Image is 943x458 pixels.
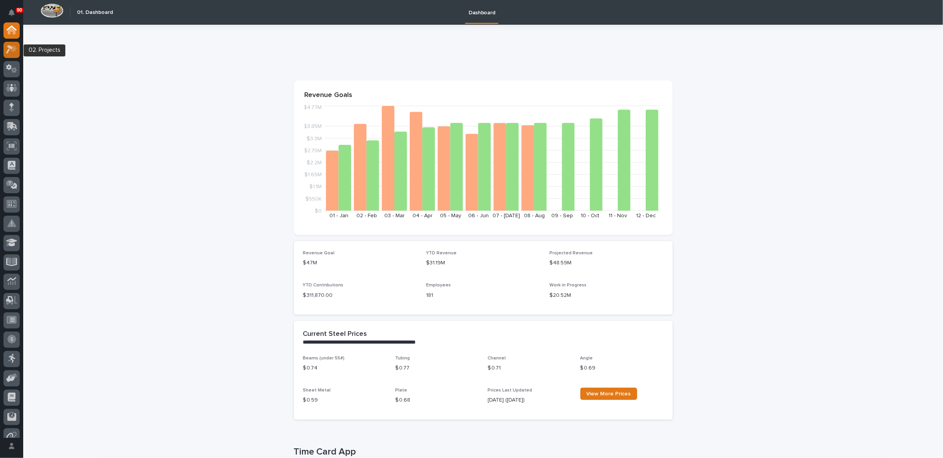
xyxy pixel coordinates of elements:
[413,213,433,218] text: 04 - Apr
[609,213,627,218] text: 11 - Nov
[309,184,322,190] tspan: $1.1M
[468,213,488,218] text: 06 - Jun
[549,251,593,255] span: Projected Revenue
[303,364,386,372] p: $ 0.74
[304,148,322,153] tspan: $2.75M
[426,291,540,300] p: 181
[426,259,540,267] p: $31.19M
[305,196,322,202] tspan: $550K
[304,172,322,178] tspan: $1.65M
[549,291,663,300] p: $20.52M
[307,160,322,165] tspan: $2.2M
[303,283,344,288] span: YTD Contributions
[303,330,367,339] h2: Current Steel Prices
[307,136,322,141] tspan: $3.3M
[549,283,587,288] span: Work in Progress
[580,388,637,400] a: View More Prices
[305,91,662,100] p: Revenue Goals
[396,356,410,361] span: Tubing
[304,124,322,129] tspan: $3.85M
[303,251,335,255] span: Revenue Goal
[426,283,451,288] span: Employees
[315,208,322,214] tspan: $0
[488,396,571,404] p: [DATE] ([DATE])
[77,9,113,16] h2: 01. Dashboard
[524,213,544,218] text: 08 - Aug
[294,446,670,458] p: Time Card App
[303,291,417,300] p: $ 311,870.00
[356,213,377,218] text: 02 - Feb
[488,364,571,372] p: $ 0.71
[17,7,22,13] p: 90
[396,388,408,393] span: Plate
[41,3,63,18] img: Workspace Logo
[3,5,20,21] button: Notifications
[551,213,573,218] text: 09 - Sep
[488,388,532,393] span: Prices Last Updated
[329,213,348,218] text: 01 - Jan
[303,356,345,361] span: Beams (under 55#)
[580,364,663,372] p: $ 0.69
[384,213,405,218] text: 03 - Mar
[303,396,386,404] p: $ 0.59
[396,396,479,404] p: $ 0.68
[493,213,520,218] text: 07 - [DATE]
[10,9,20,22] div: Notifications90
[587,391,631,397] span: View More Prices
[581,213,599,218] text: 10 - Oct
[549,259,663,267] p: $48.59M
[580,356,593,361] span: Angle
[426,251,457,255] span: YTD Revenue
[440,213,461,218] text: 05 - May
[396,364,479,372] p: $ 0.77
[303,259,417,267] p: $47M
[488,356,506,361] span: Channel
[304,105,322,111] tspan: $4.77M
[303,388,331,393] span: Sheet Metal
[636,213,656,218] text: 12 - Dec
